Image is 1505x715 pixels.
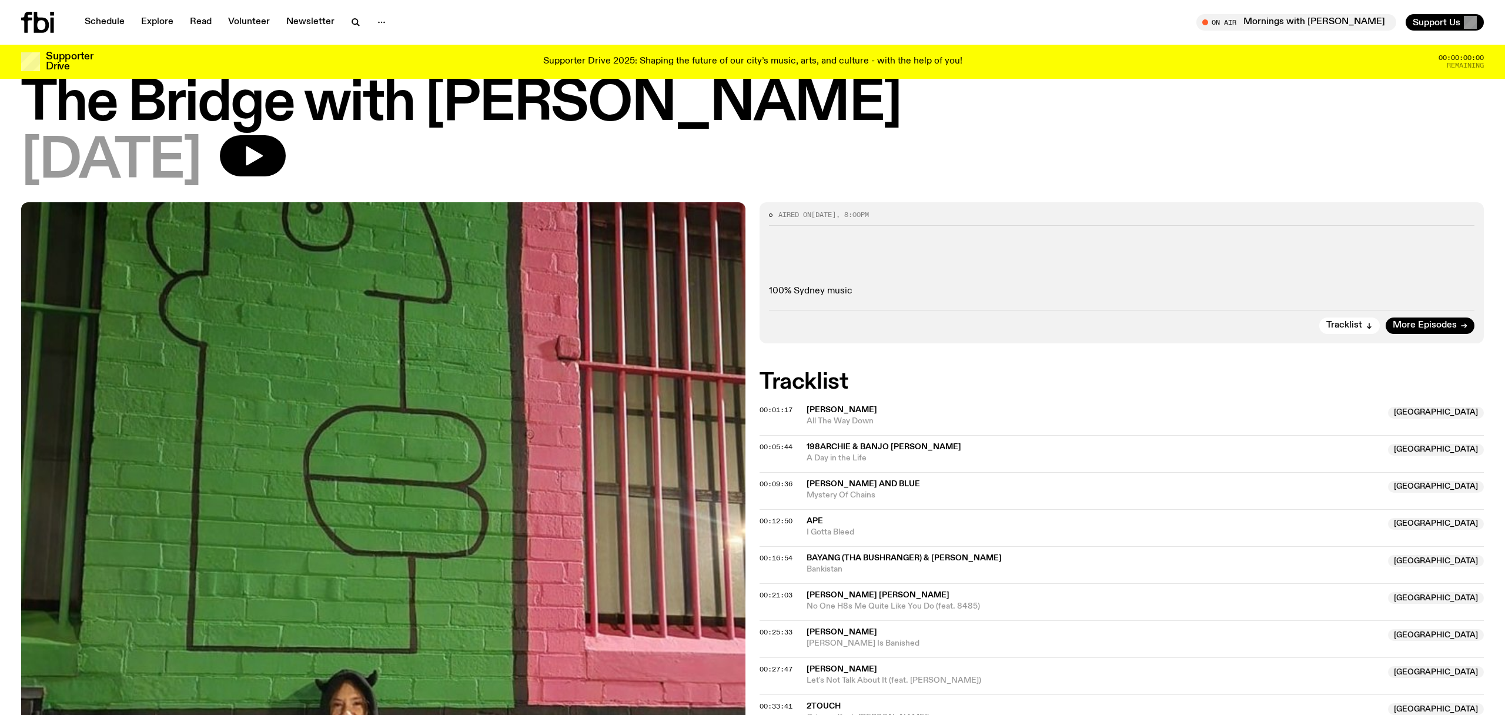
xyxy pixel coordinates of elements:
[1386,318,1474,334] a: More Episodes
[807,453,1381,464] span: A Day in the Life
[807,490,1381,501] span: Mystery Of Chains
[760,664,792,674] span: 00:27:47
[760,518,792,524] button: 00:12:50
[760,627,792,637] span: 00:25:33
[46,52,93,72] h3: Supporter Drive
[1447,62,1484,69] span: Remaining
[760,405,792,415] span: 00:01:17
[807,480,920,488] span: [PERSON_NAME] and Blue
[807,675,1381,686] span: Let's Not Talk About It (feat. [PERSON_NAME])
[807,406,877,414] span: [PERSON_NAME]
[543,56,962,67] p: Supporter Drive 2025: Shaping the future of our city’s music, arts, and culture - with the help o...
[1393,321,1457,330] span: More Episodes
[760,666,792,673] button: 00:27:47
[21,78,1484,131] h1: The Bridge with [PERSON_NAME]
[807,527,1381,538] span: I Gotta Bleed
[221,14,277,31] a: Volunteer
[760,701,792,711] span: 00:33:41
[1196,14,1396,31] button: On AirMornings with [PERSON_NAME] / [PERSON_NAME] [PERSON_NAME] and mmilton interview
[279,14,342,31] a: Newsletter
[807,601,1381,612] span: No One H8s Me Quite Like You Do (feat. 8485)
[760,629,792,636] button: 00:25:33
[21,135,201,188] span: [DATE]
[807,517,823,525] span: Ape
[1388,592,1484,604] span: [GEOGRAPHIC_DATA]
[760,516,792,526] span: 00:12:50
[760,703,792,710] button: 00:33:41
[836,210,869,219] span: , 8:00pm
[78,14,132,31] a: Schedule
[769,286,1474,297] p: 100% Sydney music
[1388,703,1484,715] span: [GEOGRAPHIC_DATA]
[778,210,811,219] span: Aired on
[1439,55,1484,61] span: 00:00:00:00
[760,481,792,487] button: 00:09:36
[807,554,1002,562] span: BAYANG (tha Bushranger) & [PERSON_NAME]
[1406,14,1484,31] button: Support Us
[183,14,219,31] a: Read
[760,555,792,562] button: 00:16:54
[1388,629,1484,641] span: [GEOGRAPHIC_DATA]
[1388,481,1484,493] span: [GEOGRAPHIC_DATA]
[134,14,180,31] a: Explore
[807,416,1381,427] span: All The Way Down
[1319,318,1380,334] button: Tracklist
[807,628,877,636] span: [PERSON_NAME]
[760,553,792,563] span: 00:16:54
[760,479,792,489] span: 00:09:36
[811,210,836,219] span: [DATE]
[760,407,792,413] button: 00:01:17
[1388,444,1484,456] span: [GEOGRAPHIC_DATA]
[1326,321,1362,330] span: Tracklist
[1413,17,1460,28] span: Support Us
[760,592,792,599] button: 00:21:03
[1388,666,1484,678] span: [GEOGRAPHIC_DATA]
[807,665,877,673] span: [PERSON_NAME]
[1388,555,1484,567] span: [GEOGRAPHIC_DATA]
[760,442,792,452] span: 00:05:44
[1388,518,1484,530] span: [GEOGRAPHIC_DATA]
[807,564,1381,575] span: Bankistan
[1388,407,1484,419] span: [GEOGRAPHIC_DATA]
[760,444,792,450] button: 00:05:44
[807,443,961,451] span: 198archie & Banjo [PERSON_NAME]
[760,372,1484,393] h2: Tracklist
[807,591,949,599] span: [PERSON_NAME] [PERSON_NAME]
[807,702,841,710] span: 2touch
[760,590,792,600] span: 00:21:03
[807,638,1381,649] span: [PERSON_NAME] Is Banished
